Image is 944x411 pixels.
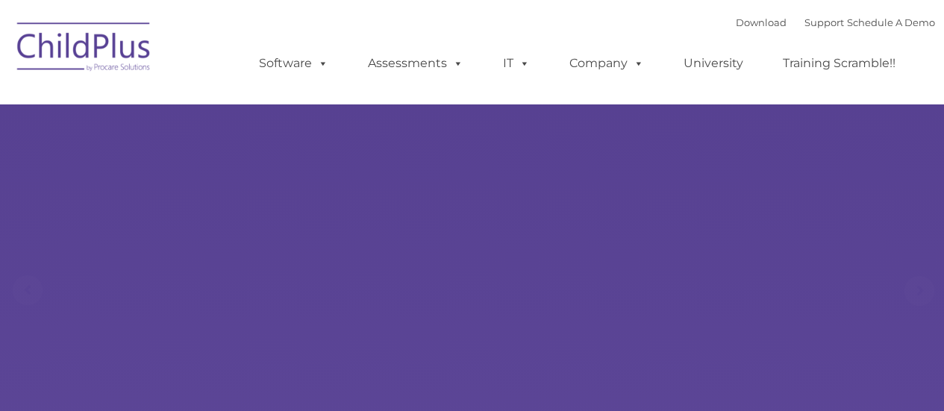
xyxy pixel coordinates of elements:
a: Company [554,48,659,78]
a: Training Scramble!! [768,48,910,78]
a: Assessments [353,48,478,78]
img: ChildPlus by Procare Solutions [10,12,159,87]
a: University [669,48,758,78]
a: IT [488,48,545,78]
a: Schedule A Demo [847,16,935,28]
font: | [736,16,935,28]
a: Download [736,16,787,28]
a: Support [804,16,844,28]
a: Software [244,48,343,78]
